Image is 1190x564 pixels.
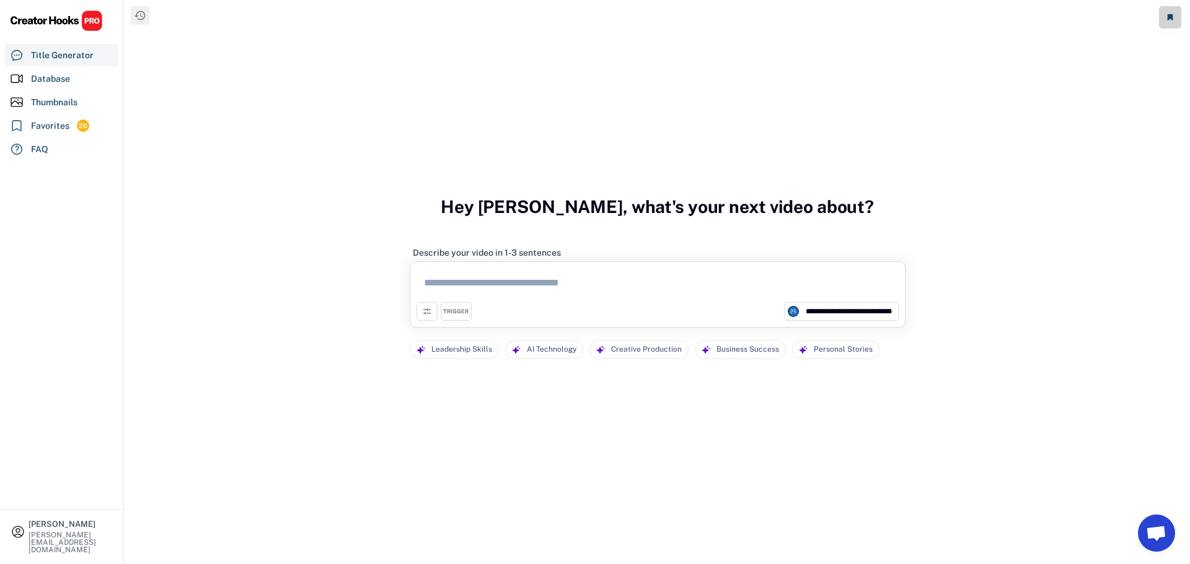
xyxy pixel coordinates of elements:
[814,341,873,358] div: Personal Stories
[527,341,576,358] div: AI Technology
[31,49,94,62] div: Title Generator
[441,183,874,230] h3: Hey [PERSON_NAME], what's your next video about?
[413,247,561,258] div: Describe your video in 1-3 sentences
[31,119,69,132] div: Favorites
[29,531,113,553] div: [PERSON_NAME][EMAIL_ADDRESS][DOMAIN_NAME]
[31,143,48,156] div: FAQ
[788,306,799,317] img: channels4_profile.jpg
[431,341,492,358] div: Leadership Skills
[29,520,113,528] div: [PERSON_NAME]
[10,10,103,32] img: CHPRO%20Logo.svg
[443,308,469,316] div: TRIGGER
[31,96,77,109] div: Thumbnails
[611,341,682,358] div: Creative Production
[77,121,89,131] div: 26
[1138,514,1175,552] a: Open chat
[716,341,779,358] div: Business Success
[31,72,70,85] div: Database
